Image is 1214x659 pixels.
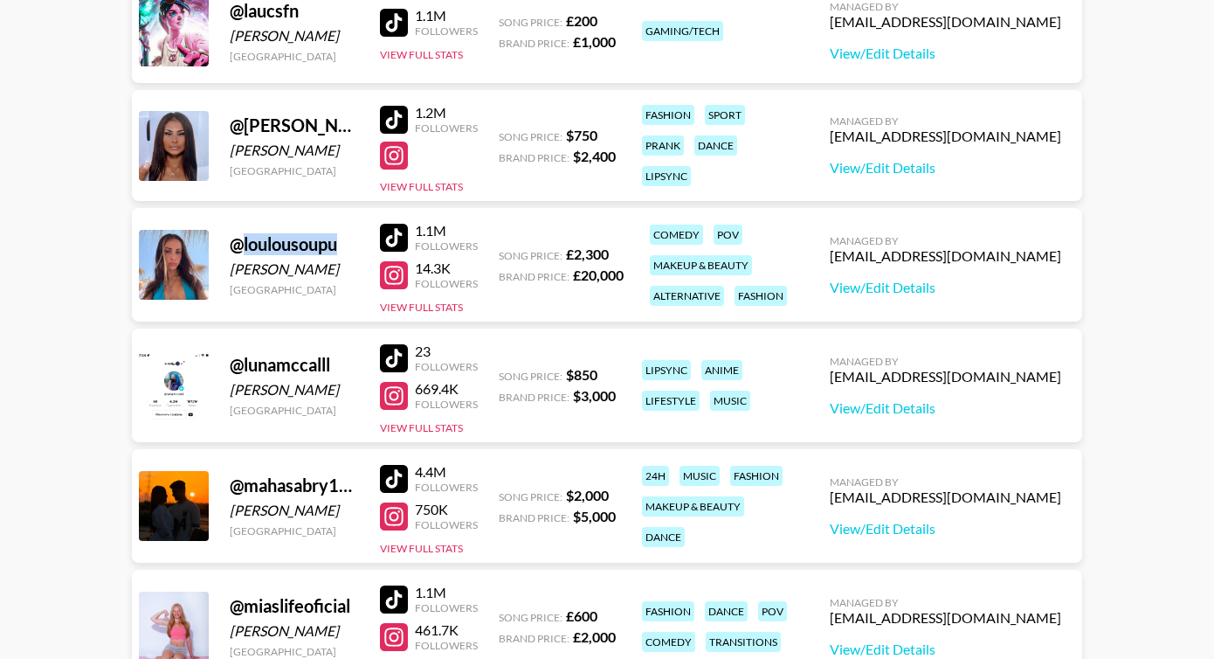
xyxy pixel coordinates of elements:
[415,121,478,135] div: Followers
[499,511,569,524] span: Brand Price:
[701,360,742,380] div: anime
[830,13,1061,31] div: [EMAIL_ADDRESS][DOMAIN_NAME]
[380,301,463,314] button: View Full Stats
[230,50,359,63] div: [GEOGRAPHIC_DATA]
[230,283,359,296] div: [GEOGRAPHIC_DATA]
[710,391,750,411] div: music
[230,354,359,376] div: @ lunamccalll
[230,595,359,617] div: @ miaslifeoficial
[380,180,463,193] button: View Full Stats
[573,387,616,404] strong: $ 3,000
[830,355,1061,368] div: Managed By
[499,270,569,283] span: Brand Price:
[566,366,597,383] strong: $ 850
[230,502,359,519] div: [PERSON_NAME]
[830,368,1061,385] div: [EMAIL_ADDRESS][DOMAIN_NAME]
[830,609,1061,627] div: [EMAIL_ADDRESS][DOMAIN_NAME]
[830,128,1061,145] div: [EMAIL_ADDRESS][DOMAIN_NAME]
[415,601,478,614] div: Followers
[642,360,691,380] div: lipsync
[642,632,695,652] div: comedy
[415,518,478,531] div: Followers
[415,222,478,239] div: 1.1M
[830,596,1061,609] div: Managed By
[706,632,781,652] div: transitions
[230,475,359,496] div: @ mahasabry1908
[714,225,742,245] div: pov
[758,601,787,621] div: pov
[415,584,478,601] div: 1.1M
[415,360,478,373] div: Followers
[415,621,478,639] div: 461.7K
[499,611,562,624] span: Song Price:
[830,159,1061,177] a: View/Edit Details
[230,164,359,177] div: [GEOGRAPHIC_DATA]
[735,286,787,306] div: fashion
[499,16,562,29] span: Song Price:
[230,645,359,658] div: [GEOGRAPHIC_DATA]
[830,114,1061,128] div: Managed By
[415,104,478,121] div: 1.2M
[415,639,478,652] div: Followers
[650,225,703,245] div: comedy
[415,481,478,494] div: Followers
[415,398,478,411] div: Followers
[642,105,694,125] div: fashion
[415,380,478,398] div: 669.4K
[415,7,478,24] div: 1.1M
[830,279,1061,296] a: View/Edit Details
[642,527,685,547] div: dance
[230,260,359,278] div: [PERSON_NAME]
[230,233,359,255] div: @ loulousoupu
[642,135,684,156] div: prank
[705,601,748,621] div: dance
[566,246,609,262] strong: £ 2,300
[415,343,478,360] div: 23
[730,466,783,486] div: fashion
[694,135,737,156] div: dance
[642,391,700,411] div: lifestyle
[566,127,597,143] strong: $ 750
[705,105,745,125] div: sport
[499,130,562,143] span: Song Price:
[230,142,359,159] div: [PERSON_NAME]
[830,399,1061,417] a: View/Edit Details
[830,234,1061,247] div: Managed By
[499,37,569,50] span: Brand Price:
[830,520,1061,538] a: View/Edit Details
[230,622,359,640] div: [PERSON_NAME]
[415,260,478,277] div: 14.3K
[830,45,1061,62] a: View/Edit Details
[642,21,723,41] div: gaming/tech
[230,114,359,136] div: @ [PERSON_NAME]
[499,370,562,383] span: Song Price:
[380,542,463,555] button: View Full Stats
[830,247,1061,265] div: [EMAIL_ADDRESS][DOMAIN_NAME]
[830,475,1061,489] div: Managed By
[230,524,359,538] div: [GEOGRAPHIC_DATA]
[415,463,478,481] div: 4.4M
[679,466,720,486] div: music
[415,24,478,38] div: Followers
[650,286,724,306] div: alternative
[573,628,616,645] strong: £ 2,000
[230,381,359,399] div: [PERSON_NAME]
[573,508,616,524] strong: $ 5,000
[499,632,569,645] span: Brand Price:
[230,404,359,417] div: [GEOGRAPHIC_DATA]
[573,33,616,50] strong: £ 1,000
[415,239,478,253] div: Followers
[642,496,744,517] div: makeup & beauty
[573,148,616,164] strong: $ 2,400
[830,641,1061,658] a: View/Edit Details
[573,267,624,283] strong: £ 20,000
[650,255,752,275] div: makeup & beauty
[566,12,597,29] strong: £ 200
[830,489,1061,506] div: [EMAIL_ADDRESS][DOMAIN_NAME]
[380,48,463,61] button: View Full Stats
[642,466,669,486] div: 24h
[380,421,463,434] button: View Full Stats
[566,487,609,503] strong: $ 2,000
[415,277,478,290] div: Followers
[499,151,569,164] span: Brand Price:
